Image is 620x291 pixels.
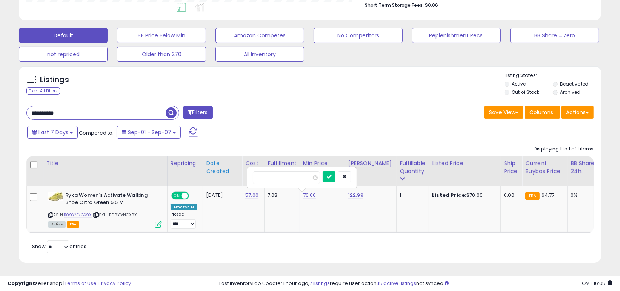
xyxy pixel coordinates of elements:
[525,106,560,119] button: Columns
[400,159,426,175] div: Fulfillable Quantity
[412,28,501,43] button: Replenishment Recs.
[303,191,316,199] a: 70.00
[245,159,261,167] div: Cost
[309,280,330,287] a: 7 listings
[525,159,564,175] div: Current Buybox Price
[38,129,68,136] span: Last 7 Days
[303,159,342,167] div: Min Price
[79,129,114,136] span: Compared to:
[171,204,197,210] div: Amazon AI
[512,81,526,87] label: Active
[67,221,80,228] span: FBA
[206,192,236,199] div: [DATE]
[525,192,539,200] small: FBA
[534,145,594,153] div: Displaying 1 to 1 of 1 items
[378,280,416,287] a: 15 active listings
[19,28,108,43] button: Default
[128,129,171,136] span: Sep-01 - Sep-07
[27,126,78,139] button: Last 7 Days
[571,159,598,175] div: BB Share 24h.
[512,89,539,95] label: Out of Stock
[40,75,69,85] h5: Listings
[26,87,60,95] div: Clear All Filters
[188,193,200,199] span: OFF
[64,212,92,218] a: B09YVNGX9X
[268,192,294,199] div: 7.08
[65,280,97,287] a: Terms of Use
[560,81,588,87] label: Deactivated
[505,72,601,79] p: Listing States:
[8,280,131,287] div: seller snap | |
[183,106,212,119] button: Filters
[215,47,304,62] button: All Inventory
[172,193,182,199] span: ON
[171,159,200,167] div: Repricing
[48,192,162,227] div: ASIN:
[46,159,164,167] div: Title
[245,191,258,199] a: 57.00
[432,159,497,167] div: Listed Price
[484,106,523,119] button: Save View
[529,109,553,116] span: Columns
[571,192,595,199] div: 0%
[48,221,66,228] span: All listings currently available for purchase on Amazon
[561,106,594,119] button: Actions
[542,191,555,199] span: 64.77
[560,89,580,95] label: Archived
[215,28,304,43] button: Amazon Competes
[117,126,181,139] button: Sep-01 - Sep-07
[504,192,516,199] div: 0.00
[206,159,239,175] div: Date Created
[432,191,466,199] b: Listed Price:
[171,212,197,228] div: Preset:
[32,243,86,250] span: Show: entries
[432,192,495,199] div: $70.00
[65,192,157,208] b: Ryka Women's Activate Walking Shoe Citra Green 5.5 M
[510,28,599,43] button: BB Share = Zero
[48,192,63,201] img: 413ckIo1ORL._SL40_.jpg
[8,280,35,287] strong: Copyright
[219,280,612,287] div: Last InventoryLab Update: 1 hour ago, require user action, not synced.
[348,191,363,199] a: 122.99
[98,280,131,287] a: Privacy Policy
[400,192,423,199] div: 1
[117,47,206,62] button: Older than 270
[425,2,438,9] span: $0.06
[268,159,297,175] div: Fulfillment Cost
[314,28,402,43] button: No Competitors
[117,28,206,43] button: BB Price Below Min
[93,212,137,218] span: | SKU: B09YVNGX9X
[19,47,108,62] button: not repriced
[582,280,612,287] span: 2025-09-17 16:05 GMT
[504,159,519,175] div: Ship Price
[365,2,424,8] b: Short Term Storage Fees:
[348,159,393,167] div: [PERSON_NAME]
